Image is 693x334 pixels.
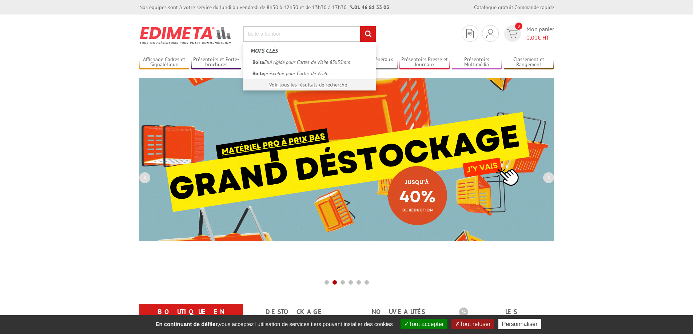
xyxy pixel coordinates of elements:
img: devis rapide [507,29,518,38]
span: 0 [515,23,522,30]
input: rechercher [360,26,376,42]
div: | [474,4,554,11]
button: Tout refuser [451,319,494,329]
img: devis rapide [466,29,474,38]
a: Présentoirs Multimédia [452,56,502,68]
button: Tout accepter [401,319,447,329]
strong: En continuant de défiler, [155,321,219,327]
img: devis rapide [486,29,494,38]
a: Présentoirs Presse et Journaux [399,56,450,68]
span: vous acceptez l'utilisation de services tiers pouvant installer des cookies [152,321,396,327]
span: € HT [526,33,554,42]
img: Présentoir, panneau, stand - Edimeta - PLV, affichage, mobilier bureau, entreprise [139,22,232,49]
a: Destockage [252,305,338,318]
strong: 01 46 81 33 03 [350,4,389,11]
input: Rechercher un produit ou une référence... [243,26,376,42]
span: Mots clés [251,47,278,54]
a: Voir tous les résultats de recherche [269,81,347,88]
em: Boite [252,59,264,65]
div: Rechercher un produit ou une référence... [243,42,376,90]
a: BoiteEtui rigide pour Cartes de Visite 85x55mm [249,57,370,68]
a: Commande rapide [514,4,554,11]
a: Les promotions [459,305,545,331]
a: Présentoirs et Porte-brochures [191,56,242,68]
a: Affichage Cadres et Signalétique [139,56,190,68]
a: Classement et Rangement [504,56,554,68]
b: Les promotions [459,305,550,320]
a: devis rapide 0 Mon panier 0,00€ HT [502,25,554,42]
button: Personnaliser (fenêtre modale) [498,319,541,329]
em: Boite [252,70,264,77]
span: 0,00 [526,34,538,41]
div: Nos équipes sont à votre service du lundi au vendredi de 8h30 à 12h30 et de 13h30 à 17h30 [139,4,389,11]
a: nouveautés [355,305,442,318]
a: Boutique en ligne [148,305,234,331]
a: Catalogue gratuit [474,4,513,11]
a: Boiteprésentoir pour Cartes de Visite [249,68,370,79]
span: Mon panier [526,25,554,42]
